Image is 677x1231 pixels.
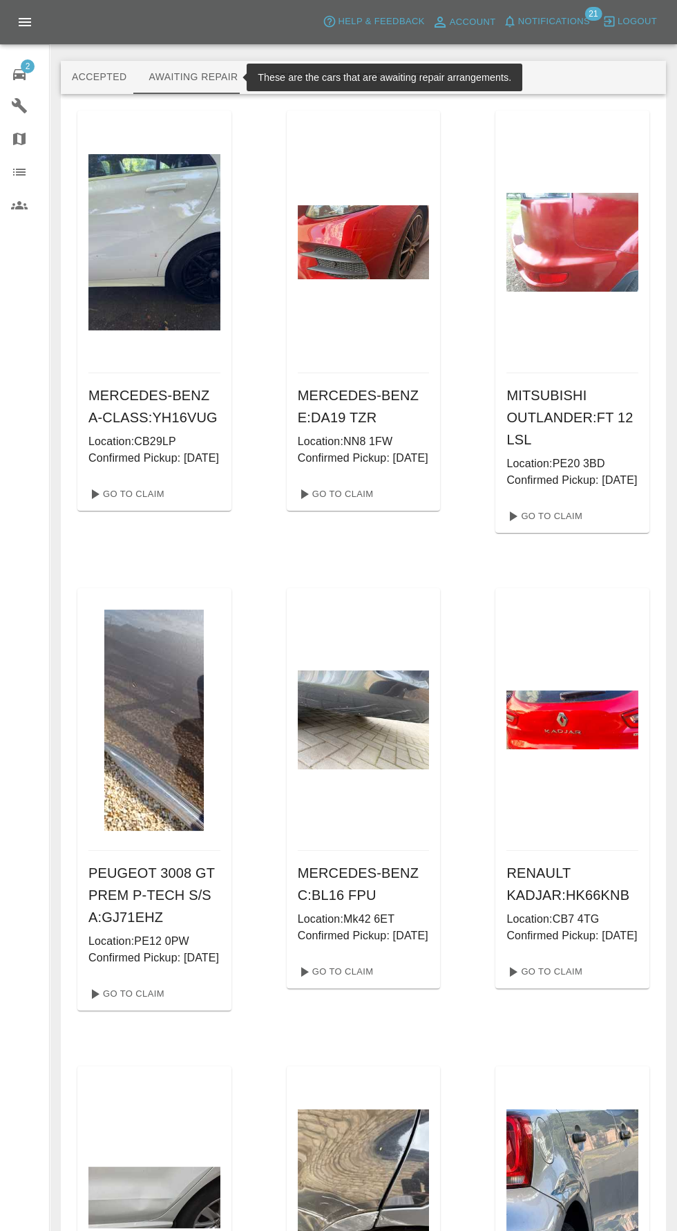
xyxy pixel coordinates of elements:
button: In Repair [249,61,322,94]
a: Go To Claim [83,483,168,505]
span: Help & Feedback [338,14,424,30]
p: Confirmed Pickup: [DATE] [506,472,638,489]
button: Paid [394,61,457,94]
p: Location: NN8 1FW [298,433,430,450]
a: Go To Claim [292,483,377,505]
button: Awaiting Repair [137,61,249,94]
p: Confirmed Pickup: [DATE] [88,450,220,467]
button: Help & Feedback [319,11,428,32]
button: Repaired [321,61,394,94]
h6: PEUGEOT 3008 GT PREM P-TECH S/S A : GJ71EHZ [88,862,220,928]
button: Logout [599,11,660,32]
button: Notifications [499,11,593,32]
h6: MERCEDES-BENZ E : DA19 TZR [298,384,430,429]
p: Location: CB7 4TG [506,911,638,928]
h6: RENAULT KADJAR : HK66KNB [506,862,638,906]
p: Confirmed Pickup: [DATE] [506,928,638,944]
span: 2 [21,59,35,73]
span: Logout [618,14,657,30]
h6: MERCEDES-BENZ C : BL16 FPU [298,862,430,906]
p: Confirmed Pickup: [DATE] [298,450,430,467]
a: Account [428,11,499,33]
p: Confirmed Pickup: [DATE] [298,928,430,944]
h6: MITSUBISHI OUTLANDER : FT 12 LSL [506,384,638,451]
a: Go To Claim [83,983,168,1005]
p: Location: CB29LP [88,433,220,450]
span: 21 [584,7,602,21]
a: Go To Claim [292,961,377,983]
button: Open drawer [8,6,41,39]
span: Account [450,15,496,30]
p: Location: PE20 3BD [506,455,638,472]
span: Notifications [518,14,590,30]
button: Accepted [61,61,137,94]
p: Confirmed Pickup: [DATE] [88,950,220,966]
a: Go To Claim [501,505,586,527]
p: Location: Mk42 6ET [298,911,430,928]
p: Location: PE12 0PW [88,933,220,950]
h6: MERCEDES-BENZ A-CLASS : YH16VUG [88,384,220,429]
a: Go To Claim [501,961,586,983]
